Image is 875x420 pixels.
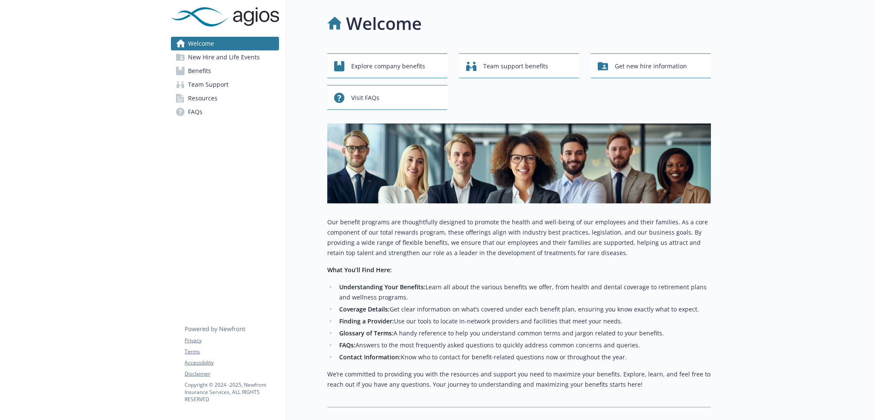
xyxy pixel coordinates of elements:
strong: Coverage Details: [339,305,390,313]
strong: What You’ll Find Here: [327,266,392,274]
a: Terms [185,348,279,355]
a: Disclaimer [185,370,279,378]
button: Get new hire information [591,53,711,78]
span: Explore company benefits [351,58,425,74]
a: Accessibility [185,359,279,367]
li: A handy reference to help you understand common terms and jargon related to your benefits. [337,328,711,338]
button: Team support benefits [459,53,579,78]
span: Visit FAQs [351,90,379,106]
span: Team Support [188,78,229,91]
img: overview page banner [327,123,711,203]
button: Explore company benefits [327,53,447,78]
a: New Hire and Life Events [171,50,279,64]
a: Welcome [171,37,279,50]
a: Privacy [185,337,279,344]
span: Resources [188,91,217,105]
a: Benefits [171,64,279,78]
span: New Hire and Life Events [188,50,260,64]
strong: Contact Information: [339,353,401,361]
strong: Glossary of Terms: [339,329,393,337]
strong: FAQs: [339,341,355,349]
li: Know who to contact for benefit-related questions now or throughout the year. [337,352,711,362]
button: Visit FAQs [327,85,447,110]
p: Our benefit programs are thoughtfully designed to promote the health and well-being of our employ... [327,217,711,258]
h1: Welcome [346,11,422,36]
strong: Understanding Your Benefits: [339,283,426,291]
span: Team support benefits [483,58,548,74]
li: Learn all about the various benefits we offer, from health and dental coverage to retirement plan... [337,282,711,303]
span: FAQs [188,105,203,119]
p: We’re committed to providing you with the resources and support you need to maximize your benefit... [327,369,711,390]
strong: Finding a Provider: [339,317,394,325]
span: Welcome [188,37,214,50]
a: Team Support [171,78,279,91]
p: Copyright © 2024 - 2025 , Newfront Insurance Services, ALL RIGHTS RESERVED [185,381,279,403]
li: Use our tools to locate in-network providers and facilities that meet your needs. [337,316,711,326]
span: Benefits [188,64,211,78]
li: Get clear information on what’s covered under each benefit plan, ensuring you know exactly what t... [337,304,711,314]
span: Get new hire information [615,58,687,74]
a: Resources [171,91,279,105]
a: FAQs [171,105,279,119]
li: Answers to the most frequently asked questions to quickly address common concerns and queries. [337,340,711,350]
